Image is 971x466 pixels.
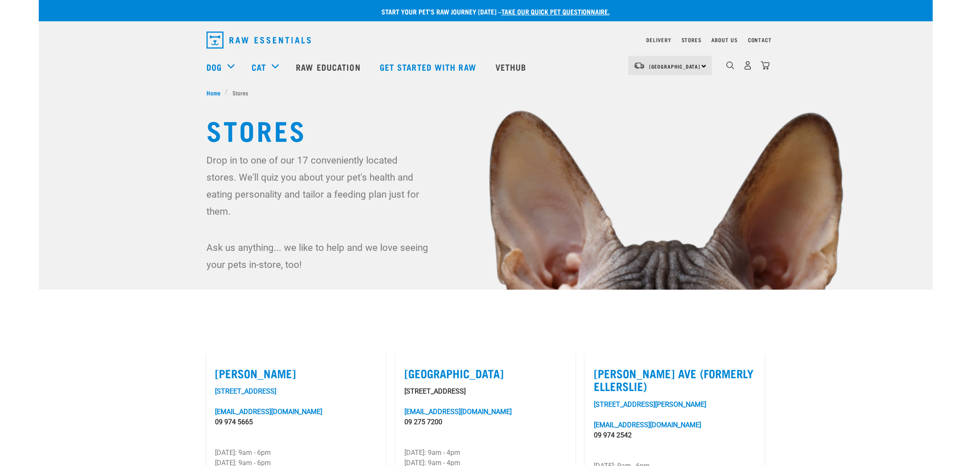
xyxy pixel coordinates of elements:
a: [EMAIL_ADDRESS][DOMAIN_NAME] [215,408,322,416]
a: Vethub [487,50,537,84]
img: home-icon-1@2x.png [726,61,734,69]
a: About Us [711,38,737,41]
p: Ask us anything... we like to help and we love seeing your pets in-store, too! [206,239,430,273]
nav: dropdown navigation [200,28,772,52]
a: Cat [252,60,266,73]
a: [STREET_ADDRESS][PERSON_NAME] [594,400,706,408]
a: [EMAIL_ADDRESS][DOMAIN_NAME] [594,421,701,429]
a: [STREET_ADDRESS] [215,387,276,395]
p: Drop in to one of our 17 conveniently located stores. We'll quiz you about your pet's health and ... [206,152,430,220]
a: Dog [206,60,222,73]
a: Stores [682,38,702,41]
label: [GEOGRAPHIC_DATA] [404,367,567,380]
label: [PERSON_NAME] [215,367,377,380]
a: Contact [748,38,772,41]
a: 09 974 5665 [215,418,253,426]
p: [DATE]: 9am - 4pm [404,448,567,458]
h1: Stores [206,114,765,145]
a: Raw Education [287,50,371,84]
a: 09 974 2542 [594,431,632,439]
label: [PERSON_NAME] Ave (Formerly Ellerslie) [594,367,756,393]
a: [EMAIL_ADDRESS][DOMAIN_NAME] [404,408,512,416]
p: Start your pet’s raw journey [DATE] – [45,6,939,17]
a: Delivery [646,38,671,41]
span: [GEOGRAPHIC_DATA] [649,65,701,68]
span: Home [206,88,221,97]
img: user.png [743,61,752,70]
a: Get started with Raw [371,50,487,84]
a: take our quick pet questionnaire. [501,9,610,13]
img: home-icon@2x.png [761,61,770,70]
p: [DATE]: 9am - 6pm [215,448,377,458]
a: Home [206,88,225,97]
img: Raw Essentials Logo [206,32,311,49]
img: van-moving.png [633,62,645,69]
nav: breadcrumbs [206,88,765,97]
a: 09 275 7200 [404,418,442,426]
p: [STREET_ADDRESS] [404,386,567,397]
nav: dropdown navigation [39,50,933,84]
